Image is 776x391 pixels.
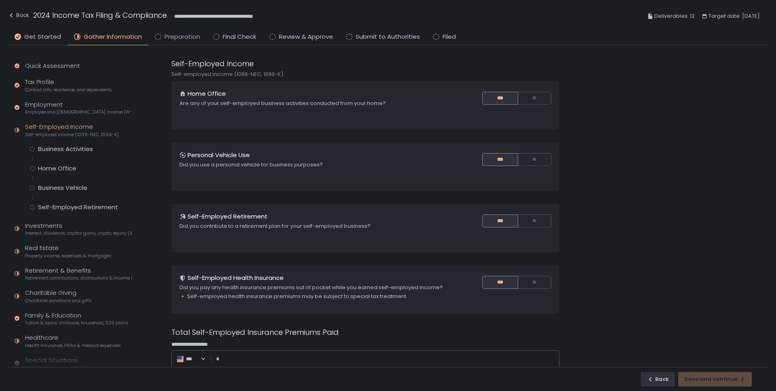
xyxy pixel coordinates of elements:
div: Back [647,376,669,383]
div: Self-employed income (1099-NEC, 1099-K) [171,71,559,78]
div: Employment [25,100,132,116]
div: Self-Employed Retirement [38,203,118,211]
div: Investments [25,221,132,237]
span: Contact info, residence, and dependents [25,87,112,93]
span: Property income, expenses & mortgages [25,253,112,259]
span: Filed [443,32,456,42]
span: Charitable donations and gifts [25,298,92,304]
span: Retirement contributions, distributions & income (1099-R, 5498) [25,275,132,281]
span: Review & Approve [279,32,333,42]
span: Get Started [24,32,61,42]
span: Self-employed income (1099-NEC, 1099-K) [25,132,119,138]
div: 🔸 Self-employed health insurance premiums may be subject to special tax treatment [179,293,450,300]
div: Are any of your self-employed business activities conducted from your home? [179,100,450,107]
h1: 2024 Income Tax Filing & Compliance [33,10,167,21]
div: Healthcare [25,333,121,349]
input: Search for option [196,355,200,363]
div: Retirement & Benefits [25,266,132,282]
div: Business Activities [38,145,93,153]
div: Did you use a personal vehicle for business purposes? [179,161,450,168]
span: Submit to Authorities [356,32,420,42]
h1: Self-Employed Retirement [188,212,268,221]
span: Additional income and deductions [25,365,99,371]
span: Tuition & loans, childcare, household, 529 plans [25,320,128,326]
div: Did you pay any health insurance premiums out of pocket while you earned self-employed income? [179,284,450,291]
div: Family & Education [25,311,128,326]
span: Final Check [223,32,256,42]
h1: Self-Employed Income [171,58,254,69]
span: Employee and [DEMOGRAPHIC_DATA] income (W-2s) [25,109,132,115]
span: Interest, dividends, capital gains, crypto, equity (1099s, K-1s) [25,230,132,236]
div: Did you contribute to a retirement plan for your self-employed business? [179,223,450,230]
div: Charitable Giving [25,288,92,304]
div: Search for option [176,355,206,363]
h1: Total Self-Employed Insurance Premiums Paid [171,327,339,338]
span: Preparation [164,32,200,42]
div: Quick Assessment [25,61,80,71]
h1: Personal Vehicle Use [188,151,250,160]
div: Special Situations [25,356,99,371]
div: Business Vehicle [38,184,87,192]
h1: Self-Employed Health Insurance [188,273,284,283]
button: Back [641,372,675,387]
span: Target date: [DATE] [709,11,760,21]
span: Gather Information [84,32,142,42]
div: Self-Employed Income [25,122,119,138]
span: Health insurance, HSAs & medical expenses [25,343,121,349]
span: Deliverables: 12 [654,11,695,21]
h1: Home Office [188,89,226,99]
div: Home Office [38,164,76,172]
div: Back [8,11,29,20]
div: Tax Profile [25,78,112,93]
div: Real Estate [25,244,112,259]
button: Back [8,10,29,23]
